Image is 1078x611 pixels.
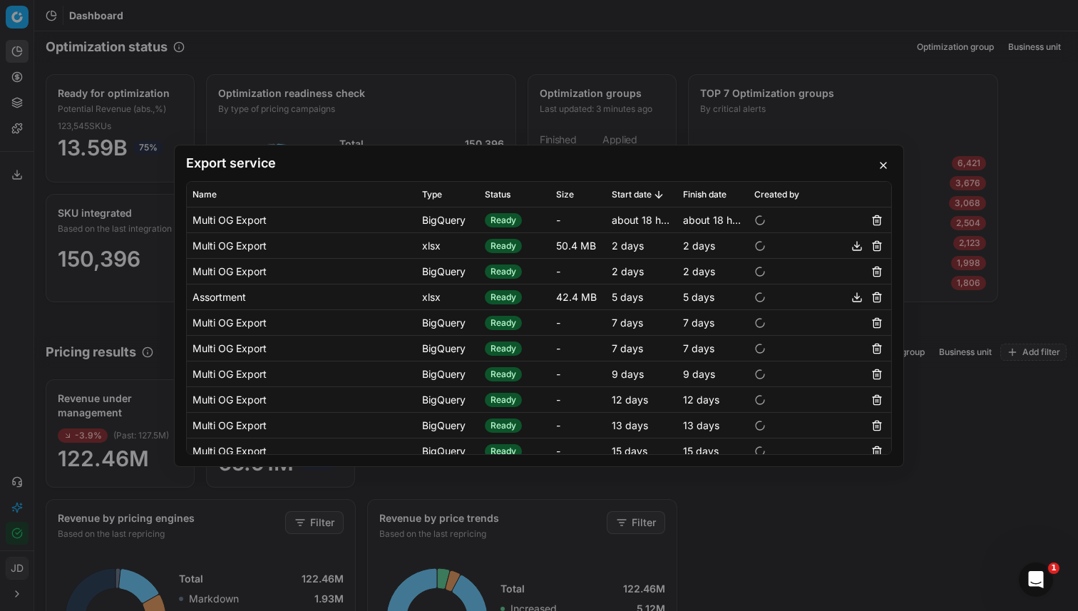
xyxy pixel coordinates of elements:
[612,367,644,379] span: 9 days
[422,289,473,304] div: xlsx
[422,418,473,432] div: BigQuery
[683,316,714,328] span: 7 days
[556,366,600,381] div: -
[192,418,411,432] div: Multi OG Export
[612,188,652,200] span: Start date
[1048,563,1059,574] span: 1
[556,264,600,278] div: -
[422,212,473,227] div: BigQuery
[612,419,648,431] span: 13 days
[422,392,473,406] div: BigQuery
[485,444,522,458] span: Ready
[1019,563,1053,597] iframe: Intercom live chat
[556,392,600,406] div: -
[612,444,647,456] span: 15 days
[485,342,522,356] span: Ready
[192,443,411,458] div: Multi OG Export
[612,316,643,328] span: 7 days
[192,289,411,304] div: Assortment
[485,239,522,253] span: Ready
[485,265,522,279] span: Ready
[485,316,522,330] span: Ready
[422,366,473,381] div: BigQuery
[192,341,411,355] div: Multi OG Export
[612,342,643,354] span: 7 days
[192,315,411,329] div: Multi OG Export
[754,188,799,200] span: Created by
[422,341,473,355] div: BigQuery
[422,188,442,200] span: Type
[485,213,522,227] span: Ready
[683,393,719,405] span: 12 days
[485,290,522,304] span: Ready
[556,289,600,304] div: 42.4 MB
[683,419,719,431] span: 13 days
[192,188,217,200] span: Name
[556,212,600,227] div: -
[652,187,666,201] button: Sorted by Start date descending
[556,315,600,329] div: -
[556,341,600,355] div: -
[683,239,715,251] span: 2 days
[192,392,411,406] div: Multi OG Export
[683,290,714,302] span: 5 days
[422,315,473,329] div: BigQuery
[612,393,648,405] span: 12 days
[422,443,473,458] div: BigQuery
[192,366,411,381] div: Multi OG Export
[683,265,715,277] span: 2 days
[612,290,643,302] span: 5 days
[683,367,715,379] span: 9 days
[683,444,719,456] span: 15 days
[485,419,522,433] span: Ready
[683,213,752,225] span: about 18 hours
[556,238,600,252] div: 50.4 MB
[422,238,473,252] div: xlsx
[485,367,522,381] span: Ready
[556,418,600,432] div: -
[612,239,644,251] span: 2 days
[556,443,600,458] div: -
[683,188,727,200] span: Finish date
[192,212,411,227] div: Multi OG Export
[485,393,522,407] span: Ready
[556,188,574,200] span: Size
[612,213,681,225] span: about 18 hours
[422,264,473,278] div: BigQuery
[485,188,510,200] span: Status
[612,265,644,277] span: 2 days
[192,264,411,278] div: Multi OG Export
[683,342,714,354] span: 7 days
[186,157,892,170] h2: Export service
[192,238,411,252] div: Multi OG Export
